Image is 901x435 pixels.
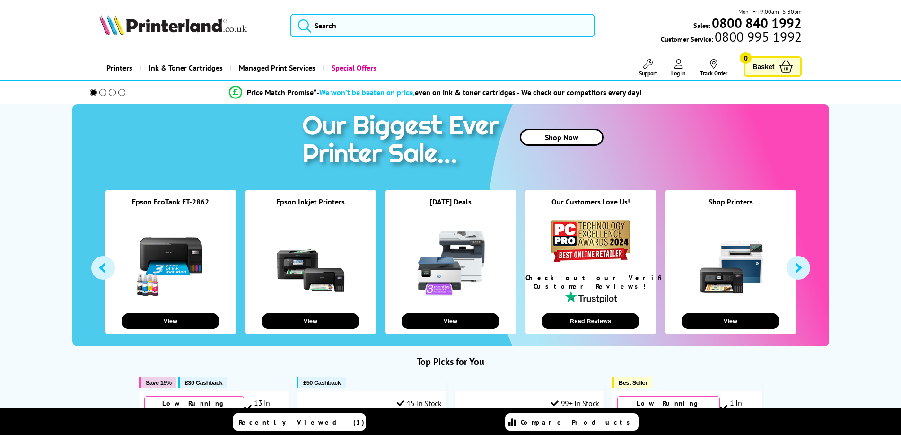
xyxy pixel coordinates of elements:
[700,59,727,77] a: Track Order
[525,197,656,218] div: Our Customers Love Us!
[276,197,345,206] a: Epson Inkjet Printers
[542,313,639,329] button: Read Reviews
[661,32,802,44] span: Customer Service:
[738,7,802,16] span: Mon - Fri 9:00am - 5:30pm
[671,70,686,77] span: Log In
[144,396,245,419] div: Low Running Costs
[665,197,796,218] div: Shop Printers
[316,88,642,97] div: - even on ink & toner cartridges - We check our competitors every day!
[99,14,279,37] a: Printerland Logo
[720,398,757,417] div: 1 In Stock
[139,377,176,388] button: Save 15%
[99,56,140,80] a: Printers
[247,88,316,97] span: Price Match Promise*
[639,70,657,77] span: Support
[244,398,284,417] div: 13 In Stock
[671,59,686,77] a: Log In
[520,129,604,146] a: Shop Now
[397,399,441,408] div: 15 In Stock
[303,379,341,386] span: £50 Cashback
[740,52,752,64] span: 0
[290,14,595,37] input: Search
[385,197,516,218] div: [DATE] Deals
[99,14,247,35] img: Printerland Logo
[713,32,802,41] span: 0800 995 1992
[297,104,508,178] img: printer sale
[682,313,779,329] button: View
[323,56,384,80] a: Special Offers
[712,14,802,32] b: 0800 840 1992
[149,56,223,80] span: Ink & Toner Cartridges
[525,274,656,291] div: Check out our Verified Customer Reviews!
[140,56,230,80] a: Ink & Toner Cartridges
[77,84,795,101] li: modal_Promise
[521,418,635,426] span: Compare Products
[178,377,227,388] button: £30 Cashback
[551,399,599,408] div: 99+ In Stock
[185,379,222,386] span: £30 Cashback
[402,313,499,329] button: View
[710,18,802,27] a: 0800 840 1992
[612,377,652,388] button: Best Seller
[752,60,774,73] span: Basket
[122,313,219,329] button: View
[744,56,802,77] a: Basket 0
[239,418,365,426] span: Recently Viewed (1)
[619,379,647,386] span: Best Seller
[617,396,720,419] div: Low Running Costs
[505,413,639,431] a: Compare Products
[230,56,323,80] a: Managed Print Services
[233,413,366,431] a: Recently Viewed (1)
[297,377,345,388] button: £50 Cashback
[319,88,415,97] span: We won’t be beaten on price,
[262,313,359,329] button: View
[132,197,209,206] a: Epson EcoTank ET-2862
[146,379,172,386] span: Save 15%
[693,21,710,30] span: Sales:
[639,59,657,77] a: Support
